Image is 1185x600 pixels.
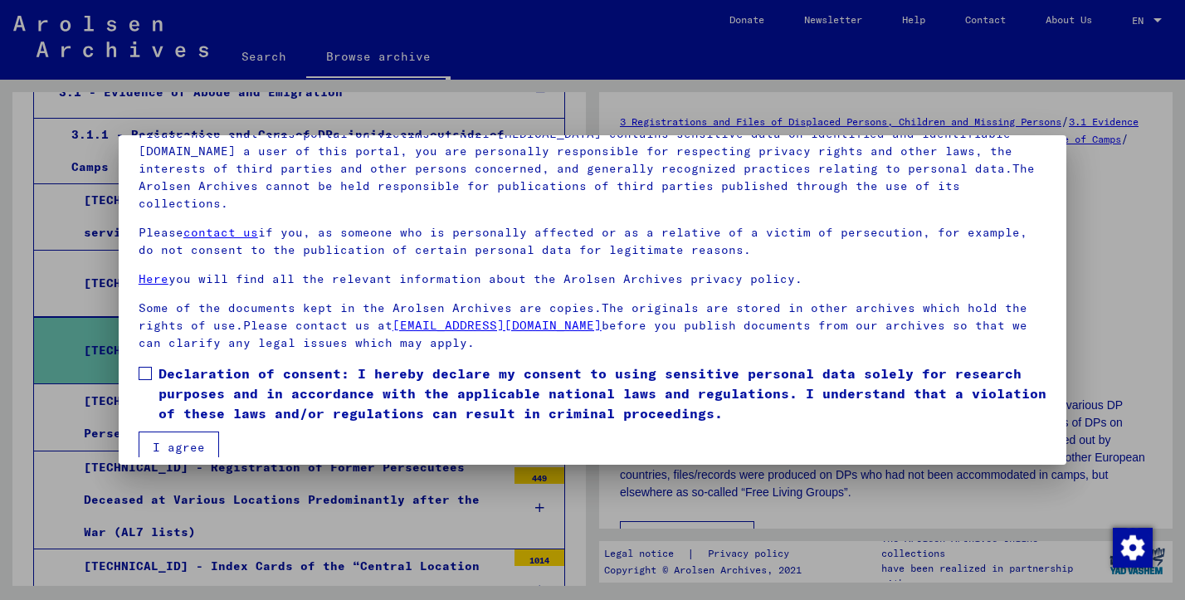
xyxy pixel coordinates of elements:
[139,224,1046,259] p: Please if you, as someone who is personally affected or as a relative of a victim of persecution,...
[139,271,1046,288] p: you will find all the relevant information about the Arolsen Archives privacy policy.
[139,300,1046,352] p: Some of the documents kept in the Arolsen Archives are copies.The originals are stored in other a...
[139,271,168,286] a: Here
[1113,528,1153,568] img: Change consent
[158,363,1046,423] span: Declaration of consent: I hereby declare my consent to using sensitive personal data solely for r...
[139,125,1046,212] p: Please note that this portal on victims of Nazi [MEDICAL_DATA] contains sensitive data on identif...
[139,432,219,463] button: I agree
[393,318,602,333] a: [EMAIL_ADDRESS][DOMAIN_NAME]
[183,225,258,240] a: contact us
